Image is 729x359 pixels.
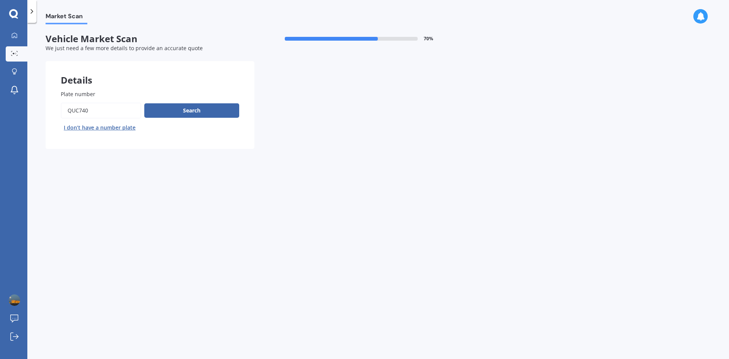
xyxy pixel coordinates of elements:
[61,90,95,98] span: Plate number
[61,122,139,134] button: I don’t have a number plate
[144,103,239,118] button: Search
[424,36,433,41] span: 70 %
[61,103,141,119] input: Enter plate number
[46,33,254,44] span: Vehicle Market Scan
[46,44,203,52] span: We just need a few more details to provide an accurate quote
[46,13,87,23] span: Market Scan
[9,294,20,306] img: ACg8ocJgG__nGOqa9YqRxDOvw9usV7uxF1BGbp5Vi-kAuUpi9G-wrZ91=s96-c
[46,61,254,84] div: Details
